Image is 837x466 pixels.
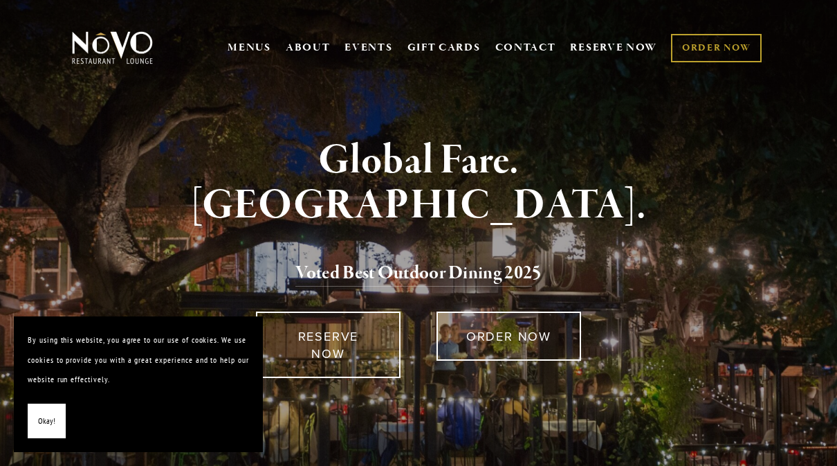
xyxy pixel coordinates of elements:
button: Okay! [28,404,66,439]
a: MENUS [228,41,271,55]
span: Okay! [38,411,55,431]
strong: Global Fare. [GEOGRAPHIC_DATA]. [191,134,647,232]
img: Novo Restaurant &amp; Lounge [69,30,156,65]
p: By using this website, you agree to our use of cookies. We use cookies to provide you with a grea... [28,330,249,390]
a: EVENTS [344,41,392,55]
a: CONTACT [495,35,556,61]
a: GIFT CARDS [407,35,481,61]
a: Voted Best Outdoor Dining 202 [295,261,532,287]
a: RESERVE NOW [256,312,400,378]
a: ABOUT [286,41,331,55]
a: ORDER NOW [671,34,762,62]
a: RESERVE NOW [570,35,657,61]
a: ORDER NOW [436,312,580,361]
section: Cookie banner [14,316,263,452]
h2: 5 [90,259,746,288]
